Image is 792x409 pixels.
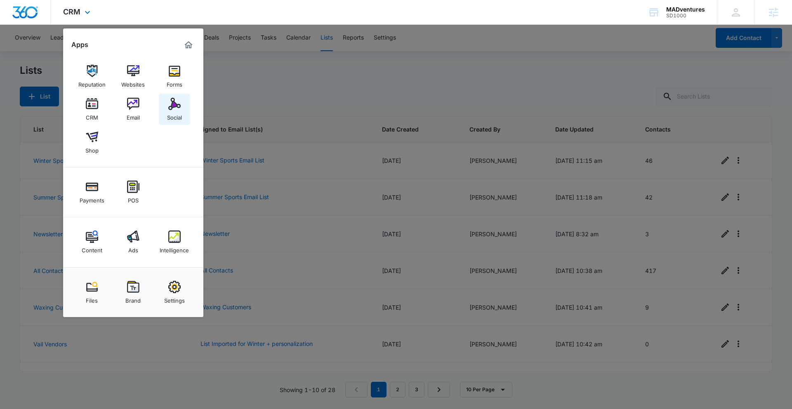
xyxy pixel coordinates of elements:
a: Intelligence [159,226,190,258]
a: Social [159,94,190,125]
div: Intelligence [160,243,189,254]
div: Brand [125,293,141,304]
div: Files [86,293,98,304]
div: Reputation [78,77,106,88]
a: Websites [118,61,149,92]
a: Content [76,226,108,258]
div: POS [128,193,139,204]
a: Reputation [76,61,108,92]
a: Settings [159,277,190,308]
div: Websites [121,77,145,88]
span: CRM [63,7,80,16]
a: POS [118,176,149,208]
div: Social [167,110,182,121]
div: Content [82,243,102,254]
a: Payments [76,176,108,208]
div: Ads [128,243,138,254]
div: CRM [86,110,98,121]
div: account name [666,6,705,13]
a: Files [76,277,108,308]
div: account id [666,13,705,19]
a: CRM [76,94,108,125]
a: Forms [159,61,190,92]
a: Email [118,94,149,125]
a: Marketing 360® Dashboard [182,38,195,52]
a: Ads [118,226,149,258]
div: Forms [167,77,182,88]
a: Shop [76,127,108,158]
a: Brand [118,277,149,308]
div: Email [127,110,140,121]
div: Shop [85,143,99,154]
div: Payments [80,193,104,204]
div: Settings [164,293,185,304]
h2: Apps [71,41,88,49]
